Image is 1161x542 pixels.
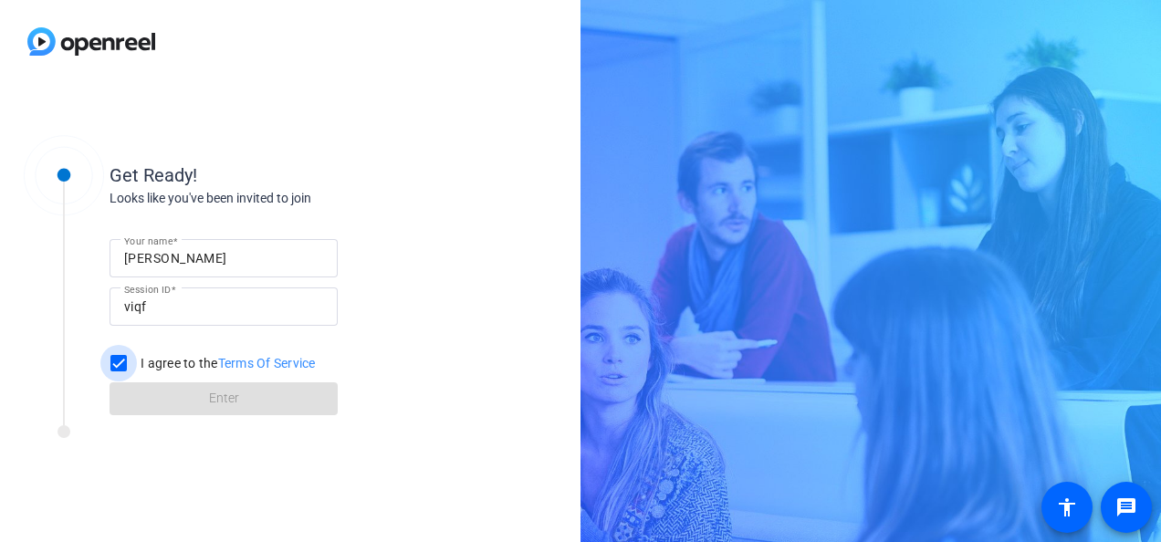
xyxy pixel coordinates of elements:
div: Looks like you've been invited to join [110,189,475,208]
mat-icon: message [1115,496,1137,518]
mat-label: Your name [124,235,173,246]
mat-label: Session ID [124,284,171,295]
a: Terms Of Service [218,356,316,370]
label: I agree to the [137,354,316,372]
mat-icon: accessibility [1056,496,1078,518]
div: Get Ready! [110,162,475,189]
